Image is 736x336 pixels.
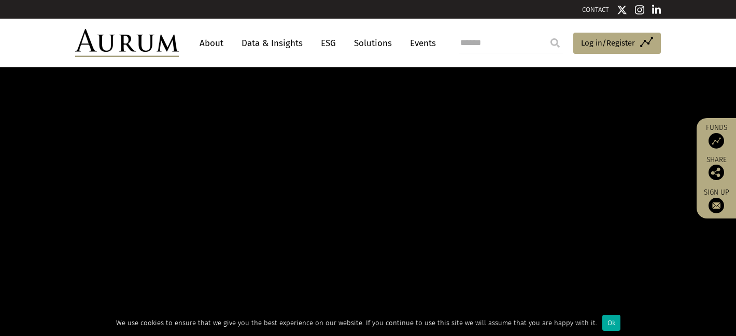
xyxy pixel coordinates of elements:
[405,34,436,53] a: Events
[652,5,661,15] img: Linkedin icon
[194,34,229,53] a: About
[709,165,724,180] img: Share this post
[709,198,724,213] img: Sign up to our newsletter
[349,34,397,53] a: Solutions
[702,188,731,213] a: Sign up
[709,133,724,149] img: Access Funds
[602,315,620,331] div: Ok
[573,33,661,54] a: Log in/Register
[582,6,609,13] a: CONTACT
[236,34,308,53] a: Data & Insights
[617,5,627,15] img: Twitter icon
[75,29,179,57] img: Aurum
[581,37,635,49] span: Log in/Register
[635,5,644,15] img: Instagram icon
[702,156,731,180] div: Share
[545,33,565,53] input: Submit
[702,123,731,149] a: Funds
[316,34,341,53] a: ESG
